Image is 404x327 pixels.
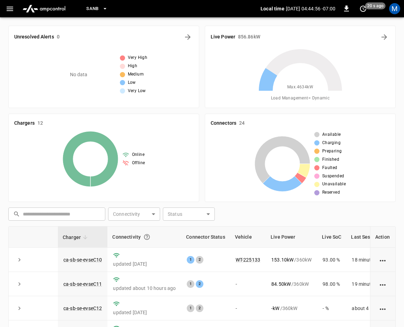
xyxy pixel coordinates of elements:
span: Reserved [322,189,340,196]
button: Energy Overview [379,32,390,43]
span: Finished [322,156,339,163]
a: ca-sb-se-evseC10 [63,257,102,263]
td: - [230,296,266,320]
span: Charger [63,233,90,241]
span: Suspended [322,173,344,180]
a: ca-sb-se-evseC11 [63,281,102,287]
span: Unavailable [322,181,346,188]
th: Connector Status [181,227,230,248]
span: Very Low [128,88,146,95]
th: Last Session [346,227,398,248]
th: Action [370,227,395,248]
p: 153.10 kW [271,256,293,263]
h6: Unresolved Alerts [14,33,54,41]
div: Connectivity [112,231,176,243]
p: Local time [261,5,284,12]
div: 1 [187,304,194,312]
p: 84.50 kW [271,281,291,288]
td: 98.00 % [317,272,346,296]
h6: 856.86 kW [238,33,260,41]
div: 2 [196,280,203,288]
td: - [230,272,266,296]
span: Max. 4634 kW [287,84,313,91]
span: High [128,63,138,70]
span: Faulted [322,165,337,171]
div: / 360 kW [271,305,311,312]
span: Load Management = Dynamic [271,95,330,102]
div: action cell options [379,281,387,288]
td: 93.00 % [317,248,346,272]
span: Offline [132,160,145,167]
td: 18 minutes ago [346,248,398,272]
p: updated about 10 hours ago [113,285,176,292]
th: Live SoC [317,227,346,248]
span: 20 s ago [365,2,386,9]
div: 1 [187,280,194,288]
p: updated [DATE] [113,309,176,316]
span: Preparing [322,148,342,155]
div: 2 [196,304,203,312]
button: expand row [14,279,25,289]
button: Connection between the charger and our software. [141,231,153,243]
p: - kW [271,305,279,312]
span: Available [322,131,341,138]
div: action cell options [379,305,387,312]
div: / 360 kW [271,256,311,263]
th: Vehicle [230,227,266,248]
span: Charging [322,140,341,147]
p: updated [DATE] [113,260,176,267]
span: Online [132,151,144,158]
a: ca-sb-se-evseC12 [63,306,102,311]
div: profile-icon [389,3,400,14]
h6: Chargers [14,120,35,127]
div: action cell options [379,256,387,263]
th: Live Power [266,227,317,248]
h6: Connectors [211,120,236,127]
span: Low [128,79,136,86]
h6: 24 [239,120,245,127]
button: expand row [14,255,25,265]
div: 2 [196,256,203,264]
h6: 12 [37,120,43,127]
p: [DATE] 04:44:56 -07:00 [286,5,335,12]
div: 1 [187,256,194,264]
span: Very High [128,54,148,61]
button: set refresh interval [358,3,369,14]
button: expand row [14,303,25,313]
a: WT-225133 [236,257,260,263]
p: No data [70,71,88,78]
span: Medium [128,71,144,78]
h6: 0 [57,33,60,41]
span: SanB [86,5,99,13]
td: about 4 hours ago [346,296,398,320]
button: SanB [84,2,111,16]
td: - % [317,296,346,320]
td: 19 minutes ago [346,272,398,296]
h6: Live Power [211,33,235,41]
div: / 360 kW [271,281,311,288]
img: ampcontrol.io logo [20,2,68,15]
button: All Alerts [182,32,193,43]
